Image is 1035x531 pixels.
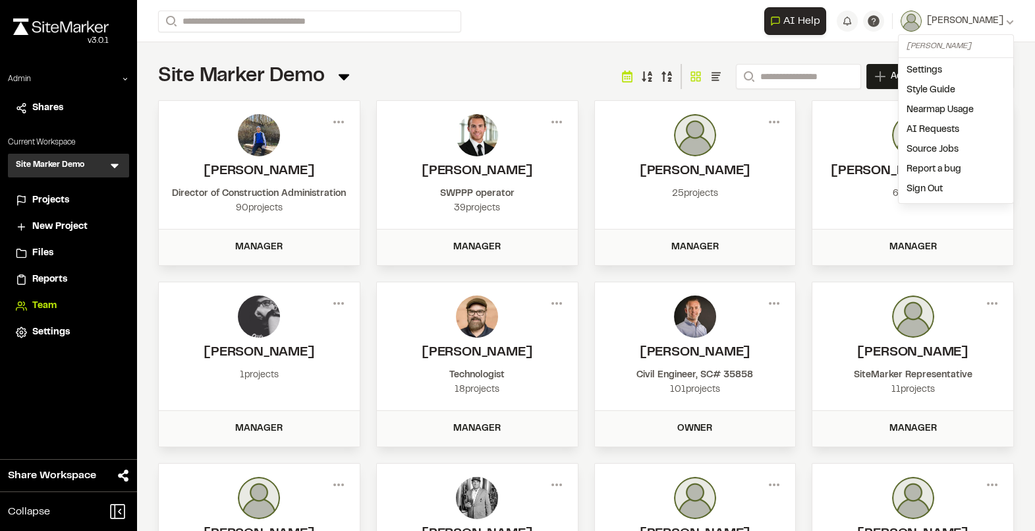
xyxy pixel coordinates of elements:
div: Technologist [390,368,565,383]
a: AI Requests [899,120,1013,140]
img: photo [238,114,280,156]
img: photo [456,477,498,519]
div: Manager [167,422,352,436]
div: SWPPP operator [390,187,565,201]
h2: Landon Messal [608,343,783,363]
div: Director of Construction Administration [172,187,347,201]
a: Settings [16,325,121,340]
div: Manager [167,240,352,255]
div: 101 projects [608,383,783,397]
div: Manager [820,422,1005,436]
h2: Rudinei Silva [172,343,347,363]
div: Owner [603,422,788,436]
span: Collapse [8,504,50,520]
a: New Project [16,220,121,234]
div: Oh geez...please don't... [13,35,109,47]
a: Shares [16,101,121,115]
a: Team [16,299,121,313]
div: 11 projects [825,383,1000,397]
h2: Cam Bennett [825,343,1000,363]
a: Projects [16,193,121,208]
div: [PERSON_NAME] [907,40,1005,52]
button: Search [736,64,760,89]
img: photo [892,296,934,338]
p: Current Workspace [8,137,129,148]
img: photo [238,296,280,338]
button: Open AI Assistant [764,7,826,35]
span: Team [32,299,57,313]
h2: Shaan Hurley [390,343,565,363]
h3: Site Marker Demo [16,159,84,172]
h2: Troy Brennan [390,162,565,181]
span: AI Help [783,13,820,29]
span: Reports [32,272,67,287]
button: Search [158,11,182,32]
img: photo [674,114,716,156]
h2: Andrew Cook [608,162,783,181]
div: Open AI Assistant [764,7,831,35]
div: 1 projects [172,368,347,383]
a: Nearmap Usage [899,100,1013,120]
div: Report a bug [899,160,1013,179]
span: Shares [32,101,63,115]
div: 90 projects [172,201,347,216]
span: Projects [32,193,69,208]
img: photo [456,296,498,338]
img: photo [892,477,934,519]
a: Files [16,246,121,261]
div: 25 projects [608,187,783,201]
a: Reports [16,272,121,287]
img: photo [674,477,716,519]
span: Share Workspace [8,468,96,484]
img: User [901,11,922,32]
div: Manager [385,422,570,436]
h2: Troy Brennan [172,162,347,181]
div: 39 projects [390,201,565,216]
a: Sign Out [899,179,1013,199]
span: [PERSON_NAME] [927,14,1003,28]
div: Manager [385,240,570,255]
div: 18 projects [390,383,565,397]
span: Settings [32,325,70,340]
div: 6 projects [825,187,1000,201]
img: rebrand.png [13,18,109,35]
div: Manager [603,240,788,255]
span: Add Member [891,70,947,83]
p: Admin [8,73,31,85]
span: Site Marker Demo [158,68,324,85]
img: photo [238,477,280,519]
a: Settings [899,61,1013,80]
img: photo [456,114,498,156]
div: SiteMarker Representative [825,368,1000,383]
span: New Project [32,220,88,234]
button: [PERSON_NAME] [901,11,1014,32]
img: photo [674,296,716,338]
img: photo [892,114,934,156]
div: Manager [820,240,1005,255]
a: Source Jobs [899,140,1013,160]
h2: Troy Android [825,162,1000,181]
span: Files [32,246,53,261]
div: Civil Engineer, SC# 35858 [608,368,783,383]
a: Style Guide [899,80,1013,100]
